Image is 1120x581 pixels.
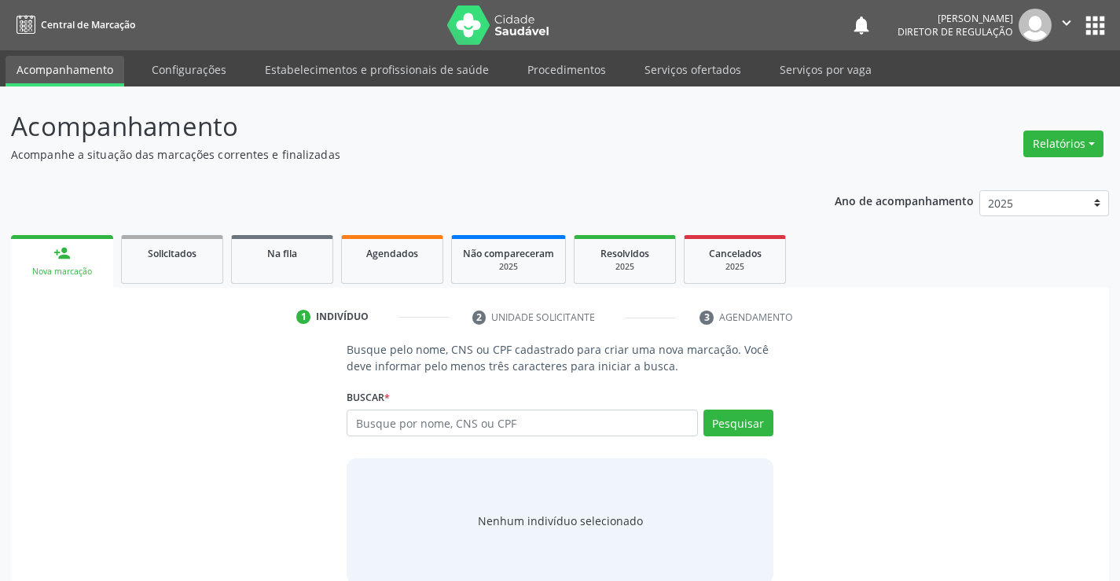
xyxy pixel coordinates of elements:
[835,190,974,210] p: Ano de acompanhamento
[463,261,554,273] div: 2025
[1052,9,1081,42] button: 
[254,56,500,83] a: Estabelecimentos e profissionais de saúde
[22,266,102,278] div: Nova marcação
[366,247,418,260] span: Agendados
[709,247,762,260] span: Cancelados
[898,12,1013,25] div: [PERSON_NAME]
[1023,131,1103,157] button: Relatórios
[347,341,773,374] p: Busque pelo nome, CNS ou CPF cadastrado para criar uma nova marcação. Você deve informar pelo men...
[267,247,297,260] span: Na fila
[6,56,124,86] a: Acompanhamento
[11,146,780,163] p: Acompanhe a situação das marcações correntes e finalizadas
[1019,9,1052,42] img: img
[41,18,135,31] span: Central de Marcação
[850,14,872,36] button: notifications
[600,247,649,260] span: Resolvidos
[347,410,697,436] input: Busque por nome, CNS ou CPF
[703,410,773,436] button: Pesquisar
[1058,14,1075,31] i: 
[11,12,135,38] a: Central de Marcação
[316,310,369,324] div: Indivíduo
[463,247,554,260] span: Não compareceram
[1081,12,1109,39] button: apps
[633,56,752,83] a: Serviços ofertados
[141,56,237,83] a: Configurações
[769,56,883,83] a: Serviços por vaga
[478,513,643,529] div: Nenhum indivíduo selecionado
[347,385,390,410] label: Buscar
[11,107,780,146] p: Acompanhamento
[898,25,1013,39] span: Diretor de regulação
[586,261,664,273] div: 2025
[696,261,774,273] div: 2025
[53,245,71,262] div: person_add
[296,310,310,324] div: 1
[516,56,617,83] a: Procedimentos
[148,247,196,260] span: Solicitados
